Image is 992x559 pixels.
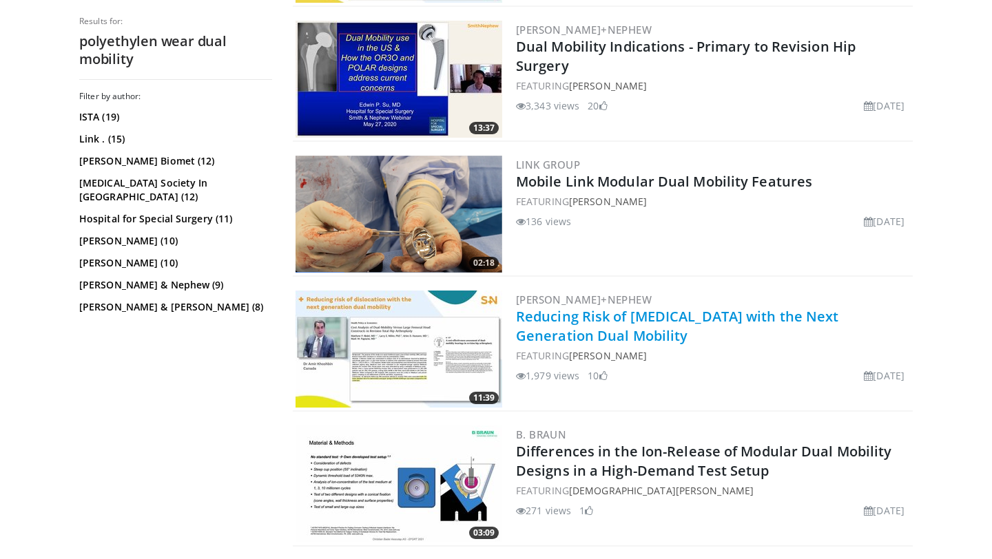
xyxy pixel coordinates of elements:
img: 7317ee1e-1772-4d4a-83f6-4d8a86147b8d.300x170_q85_crop-smart_upscale.jpg [296,425,502,542]
a: [PERSON_NAME] [569,349,647,362]
li: [DATE] [864,98,905,113]
li: [DATE] [864,214,905,229]
p: Results for: [79,16,272,27]
h3: Filter by author: [79,91,272,102]
a: [PERSON_NAME] & [PERSON_NAME] (8) [79,300,269,314]
img: 5f296901-3a85-4466-9b00-05b15898c065.300x170_q85_crop-smart_upscale.jpg [296,291,502,408]
a: [PERSON_NAME] [569,79,647,92]
a: 03:09 [296,425,502,542]
a: [DEMOGRAPHIC_DATA][PERSON_NAME] [569,484,754,497]
img: 6d9d83b8-f77b-4516-ab95-7afb992d9480.png.300x170_q85_crop-smart_upscale.png [296,156,502,273]
span: 03:09 [469,527,499,539]
div: FEATURING [516,483,910,498]
span: 11:39 [469,392,499,404]
a: Hospital for Special Surgery (11) [79,212,269,226]
li: 136 views [516,214,571,229]
a: 13:37 [296,21,502,138]
li: [DATE] [864,368,905,383]
span: 13:37 [469,122,499,134]
li: 271 views [516,503,571,518]
a: LINK Group [516,158,580,171]
a: Mobile Link Modular Dual Mobility Features [516,172,812,191]
a: B. Braun [516,428,566,441]
a: [PERSON_NAME] (10) [79,234,269,248]
li: 20 [588,98,607,113]
a: 02:18 [296,156,502,273]
a: ISTA (19) [79,110,269,124]
div: FEATURING [516,194,910,209]
li: 1 [579,503,593,518]
img: 8bffdf8e-0eb5-4c23-8567-42e5390eaef9.300x170_q85_crop-smart_upscale.jpg [296,21,502,138]
li: 10 [588,368,607,383]
a: [PERSON_NAME]+Nephew [516,293,652,306]
a: [PERSON_NAME] [569,195,647,208]
li: [DATE] [864,503,905,518]
a: [PERSON_NAME] & Nephew (9) [79,278,269,292]
a: [PERSON_NAME] (10) [79,256,269,270]
li: 3,343 views [516,98,579,113]
a: [MEDICAL_DATA] Society In [GEOGRAPHIC_DATA] (12) [79,176,269,204]
a: 11:39 [296,291,502,408]
a: [PERSON_NAME] Biomet (12) [79,154,269,168]
h2: polyethylen wear dual mobility [79,32,272,68]
span: 02:18 [469,257,499,269]
a: Differences in the Ion-Release of Modular Dual Mobility Designs in a High-Demand Test Setup [516,442,892,480]
a: [PERSON_NAME]+Nephew [516,23,652,36]
div: FEATURING [516,78,910,93]
a: Dual Mobility Indications - Primary to Revision Hip Surgery [516,37,856,75]
a: Link . (15) [79,132,269,146]
div: FEATURING [516,348,910,363]
a: Reducing Risk of [MEDICAL_DATA] with the Next Generation Dual Mobility [516,307,839,345]
li: 1,979 views [516,368,579,383]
